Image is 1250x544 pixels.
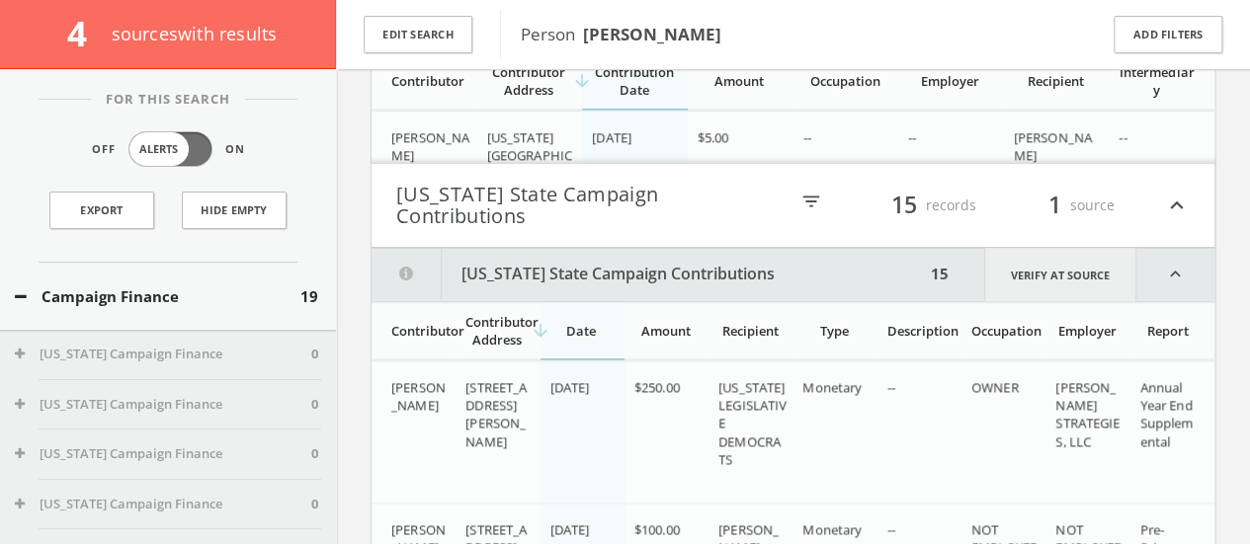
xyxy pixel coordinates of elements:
[800,191,822,212] i: filter_list
[531,321,550,341] i: arrow_downward
[1164,184,1190,227] i: expand_less
[634,322,697,340] div: Amount
[311,395,318,415] span: 0
[803,72,887,90] div: Occupation
[311,495,318,514] span: 0
[698,128,729,146] span: $5.00
[396,184,788,227] button: [US_STATE] State Campaign Contributions
[908,128,916,146] span: --
[803,128,811,146] span: --
[718,322,781,340] div: Recipient
[300,285,318,308] span: 19
[634,378,680,396] span: $250.00
[391,322,444,340] div: Contributor
[391,72,465,90] div: Contributor
[15,495,311,514] button: [US_STATE] Campaign Finance
[1014,128,1092,164] span: [PERSON_NAME]
[887,520,895,538] span: --
[1119,63,1195,99] div: Intermediary
[908,72,992,90] div: Employer
[802,378,862,396] span: Monetary
[925,248,955,301] div: 15
[311,444,318,464] span: 0
[67,10,104,56] span: 4
[92,141,116,158] span: Off
[15,444,311,464] button: [US_STATE] Campaign Finance
[91,90,245,110] span: For This Search
[1055,378,1120,450] span: [PERSON_NAME] STRATEGIES, LLC
[984,248,1136,301] a: Verify at source
[49,192,154,229] a: Export
[634,520,680,538] span: $100.00
[465,378,527,450] span: [STREET_ADDRESS][PERSON_NAME]
[882,188,926,222] span: 15
[465,313,528,349] div: Contributor Address
[225,141,245,158] span: On
[592,63,676,99] div: Contribution Date
[1140,378,1194,450] span: Annual Year End Supplemental
[971,378,1019,396] span: OWNER
[1040,188,1070,222] span: 1
[583,23,721,45] b: [PERSON_NAME]
[15,395,311,415] button: [US_STATE] Campaign Finance
[802,520,862,538] span: Monetary
[112,22,278,45] span: source s with results
[971,322,1034,340] div: Occupation
[364,16,472,54] button: Edit Search
[311,345,318,364] span: 0
[996,184,1115,227] div: source
[698,72,782,90] div: Amount
[1140,322,1195,340] div: Report
[372,111,1214,163] div: grid
[15,345,311,364] button: [US_STATE] Campaign Finance
[887,378,895,396] span: --
[1114,16,1222,54] button: Add Filters
[1014,72,1098,90] div: Recipient
[487,63,571,99] div: Contributor Address
[718,378,787,468] span: [US_STATE] LEGISLATIVE DEMOCRATS
[1055,322,1118,340] div: Employer
[802,322,865,340] div: Type
[550,322,613,340] div: Date
[521,23,721,45] span: Person
[572,71,592,91] i: arrow_downward
[858,184,976,227] div: records
[550,520,590,538] span: [DATE]
[1136,248,1214,301] i: expand_less
[592,128,631,146] span: [DATE]
[15,285,300,308] button: Campaign Finance
[487,128,572,182] span: [US_STATE] [GEOGRAPHIC_DATA]
[550,378,590,396] span: [DATE]
[391,128,469,164] span: [PERSON_NAME]
[182,192,287,229] button: Hide Empty
[372,248,925,301] button: [US_STATE] State Campaign Contributions
[391,378,446,414] span: [PERSON_NAME]
[1119,128,1126,146] span: --
[887,322,950,340] div: Description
